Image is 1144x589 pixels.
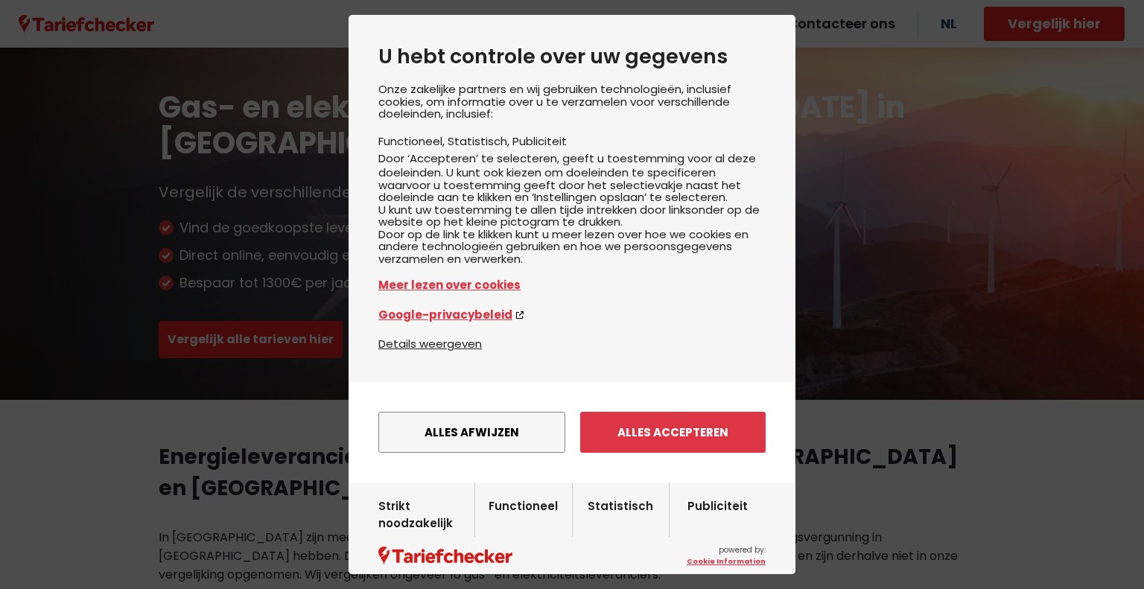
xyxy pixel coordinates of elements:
label: Functioneel [489,497,558,570]
a: Google-privacybeleid [378,306,766,323]
label: Strikt noodzakelijk [378,497,474,570]
li: Statistisch [448,133,512,149]
button: Alles afwijzen [378,412,565,453]
label: Statistisch [588,497,653,570]
label: Publiciteit [687,497,748,570]
button: Details weergeven [378,335,482,352]
li: Functioneel [378,133,448,149]
li: Publiciteit [512,133,567,149]
div: Onze zakelijke partners en wij gebruiken technologieën, inclusief cookies, om informatie over u t... [378,83,766,335]
div: menu [349,382,795,483]
h2: U hebt controle over uw gegevens [378,45,766,69]
button: Alles accepteren [580,412,766,453]
a: Meer lezen over cookies [378,276,766,293]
